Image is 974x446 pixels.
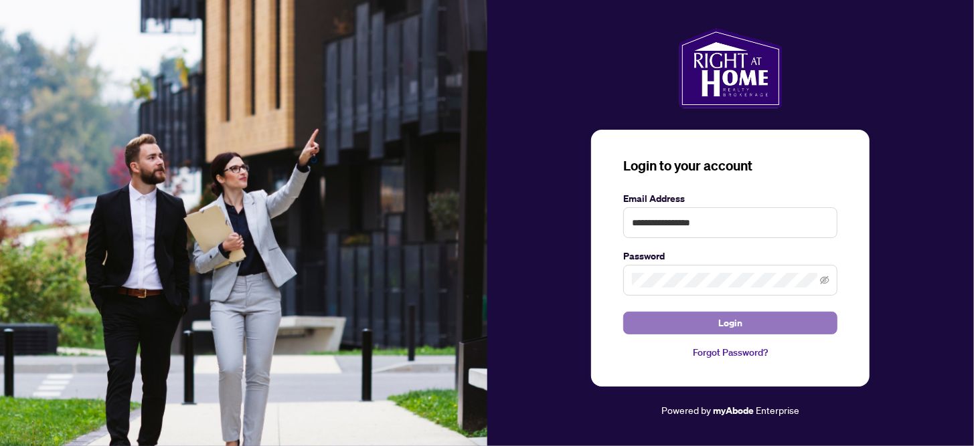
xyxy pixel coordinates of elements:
[718,312,742,334] span: Login
[623,191,837,206] label: Email Address
[756,404,799,416] span: Enterprise
[623,312,837,334] button: Login
[661,404,711,416] span: Powered by
[820,275,829,285] span: eye-invisible
[623,345,837,360] a: Forgot Password?
[623,249,837,263] label: Password
[713,403,754,418] a: myAbode
[623,156,837,175] h3: Login to your account
[679,28,783,108] img: ma-logo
